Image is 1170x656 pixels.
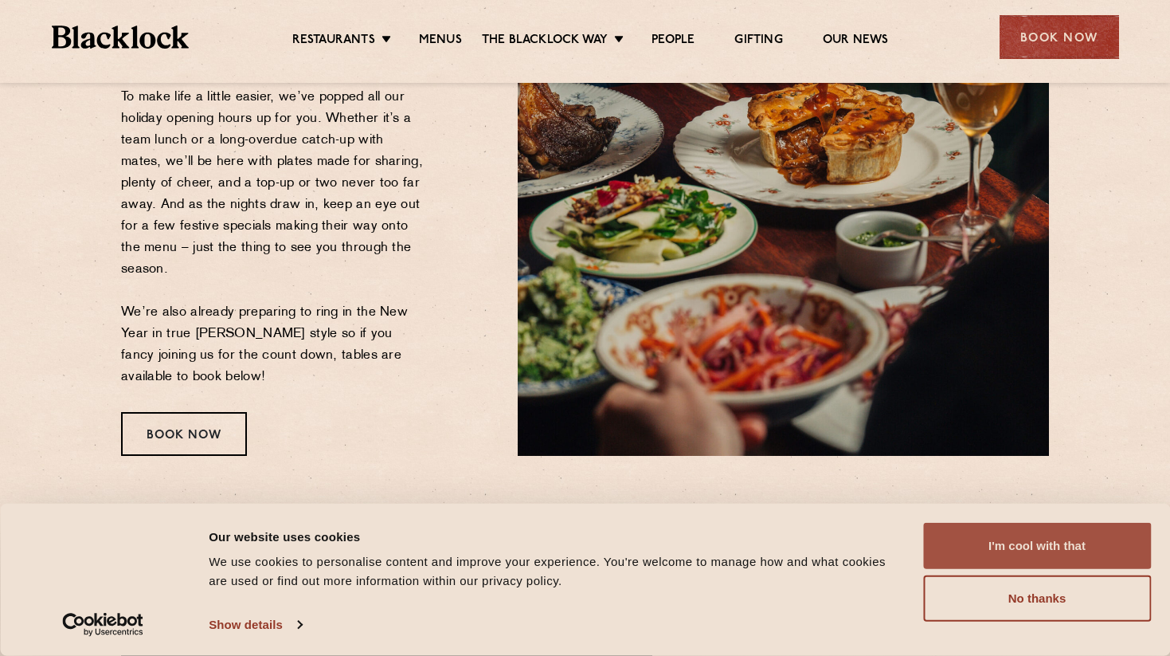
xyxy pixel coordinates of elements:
[923,575,1151,622] button: No thanks
[209,527,905,546] div: Our website uses cookies
[209,552,905,591] div: We use cookies to personalise content and improve your experience. You're welcome to manage how a...
[292,33,375,50] a: Restaurants
[1000,15,1119,59] div: Book Now
[923,523,1151,569] button: I'm cool with that
[52,26,190,49] img: BL_Textured_Logo-footer-cropped.svg
[121,412,247,456] div: Book Now
[33,613,173,637] a: Usercentrics Cookiebot - opens in a new window
[419,33,462,50] a: Menus
[734,33,782,50] a: Gifting
[823,33,889,50] a: Our News
[209,613,301,637] a: Show details
[652,33,695,50] a: People
[482,33,608,50] a: The Blacklock Way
